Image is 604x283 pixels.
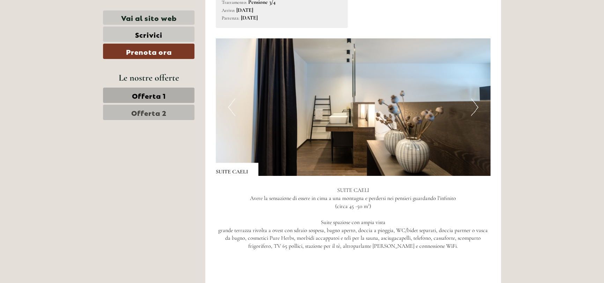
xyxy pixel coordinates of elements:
[5,19,97,40] div: Buon giorno, come possiamo aiutarla?
[216,38,491,176] img: image
[103,71,194,84] div: Le nostre offerte
[131,107,167,117] span: Offerta 2
[216,186,491,250] p: SUITE CAELI Avere la sensazione di essere in cima a una montagna e perdersi nei pensieri guardand...
[216,163,258,176] div: SUITE CAELI
[236,7,253,14] b: [DATE]
[222,15,240,21] small: Partenza:
[228,98,235,116] button: Previous
[132,90,166,100] span: Offerta 1
[103,27,194,42] a: Scrivici
[103,10,194,25] a: Vai al sito web
[103,44,194,59] a: Prenota ora
[241,14,258,21] b: [DATE]
[10,34,93,39] small: 09:27
[234,181,275,196] button: Invia
[10,20,93,26] div: [GEOGRAPHIC_DATA]
[222,7,235,13] small: Arrivo:
[471,98,478,116] button: Next
[125,5,150,17] div: [DATE]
